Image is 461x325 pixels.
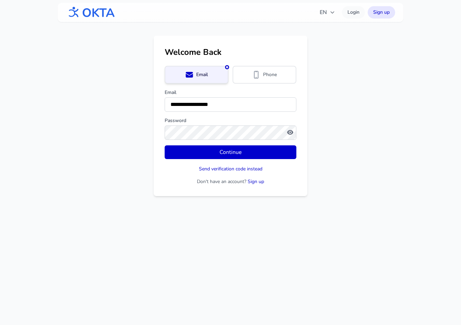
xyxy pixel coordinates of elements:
[165,47,296,58] h1: Welcome Back
[368,6,395,19] a: Sign up
[66,3,115,21] img: OKTA logo
[165,178,296,185] p: Don't have an account?
[248,178,264,185] a: Sign up
[199,166,262,172] button: Send verification code instead
[165,117,296,124] label: Password
[342,6,365,19] a: Login
[196,71,208,78] span: Email
[320,8,335,16] span: EN
[165,89,296,96] label: Email
[165,145,296,159] button: Continue
[263,71,277,78] span: Phone
[316,5,339,19] button: EN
